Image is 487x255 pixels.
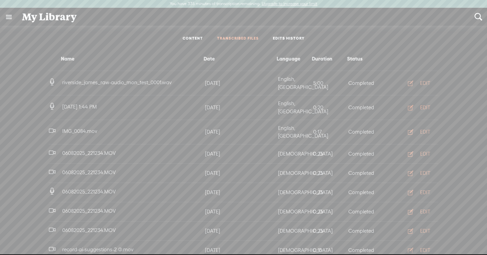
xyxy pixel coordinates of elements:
button: EDIT [398,226,436,236]
span: 06082025_221234.MOV [61,208,117,214]
div: [DEMOGRAPHIC_DATA] [277,169,312,177]
div: [DATE] [204,150,277,158]
div: [DATE] [204,79,277,87]
div: [DATE] [204,128,277,136]
div: [DATE] [204,103,277,112]
div: [DEMOGRAPHIC_DATA] [277,246,312,254]
div: Completed [347,128,382,136]
div: English, [GEOGRAPHIC_DATA] [277,124,312,140]
div: 5:00 [312,79,347,87]
button: EDIT [398,78,436,89]
div: EDIT [420,129,430,135]
div: [DATE] [204,208,277,216]
div: [DEMOGRAPHIC_DATA] [277,188,312,196]
span: record-ai-suggestions-2 (3).mov [61,247,135,252]
div: [DATE] [204,246,277,254]
div: 0:25 [312,208,347,216]
div: Completed [347,246,382,254]
div: [DEMOGRAPHIC_DATA] [277,150,312,158]
button: EDIT [398,206,436,217]
div: 0:17 [312,128,347,136]
label: You have 335 minutes of transcription remaining. [170,1,260,7]
div: Name [49,55,202,63]
button: EDIT [398,126,436,137]
div: [DEMOGRAPHIC_DATA] [277,208,312,216]
div: Completed [347,79,382,87]
div: My Library [17,8,470,26]
div: Status [346,55,381,63]
div: [DEMOGRAPHIC_DATA] [277,227,312,235]
div: EDIT [420,247,430,254]
div: Date [202,55,275,63]
div: EDIT [420,150,430,157]
span: 06082025_221234.MOV [61,150,117,156]
a: EDITS HISTORY [273,36,305,42]
div: Completed [347,150,382,158]
div: EDIT [420,170,430,177]
div: Completed [347,188,382,196]
button: EDIT [398,187,436,198]
div: [DATE] [204,188,277,196]
div: Completed [347,103,382,112]
div: Completed [347,169,382,177]
button: EDIT [398,168,436,179]
button: EDIT [398,148,436,159]
span: 06082025_221234.MOV [61,227,117,233]
div: EDIT [420,228,430,234]
a: TRANSCRIBED FILES [217,36,259,42]
div: Language [275,55,310,63]
span: 06082025_221234.MOV [61,189,117,194]
div: English, [GEOGRAPHIC_DATA] [277,99,312,115]
div: English, [GEOGRAPHIC_DATA] [277,75,312,91]
a: CONTENT [183,36,203,42]
div: [DATE] [204,227,277,235]
div: 0:25 [312,227,347,235]
span: 06082025_221234.MOV [61,169,117,175]
div: 0:16 [312,246,347,254]
div: 0:25 [312,169,347,177]
div: EDIT [420,189,430,196]
div: [DATE] [204,169,277,177]
button: EDIT [398,102,436,113]
span: IMG_0084.mov [61,128,99,134]
label: Upgrade to increase your limit [262,1,317,7]
div: EDIT [420,104,430,111]
div: EDIT [420,208,430,215]
div: 0:25 [312,150,347,158]
div: Duration [310,55,346,63]
div: EDIT [420,80,430,87]
div: Completed [347,208,382,216]
div: Completed [347,227,382,235]
span: [DATE] 1:44 PM [61,104,98,110]
div: 0:20 [312,103,347,112]
div: 0:25 [312,188,347,196]
span: riverside_james_raw-audio_mon_test_0001.wav [61,79,173,85]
